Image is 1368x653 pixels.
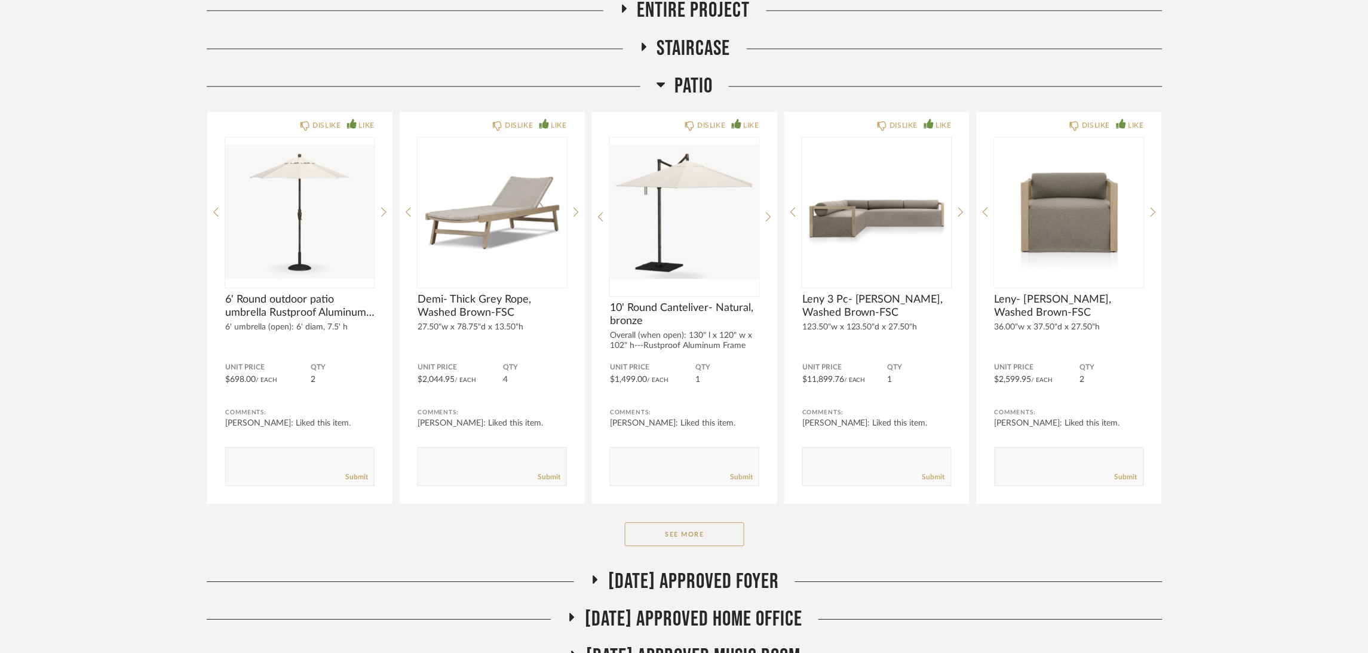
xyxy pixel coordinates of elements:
[256,377,277,383] span: / Each
[225,322,375,332] div: 6' umbrella (open): 6' diam, 7.5' h
[802,375,844,384] span: $11,899.76
[1115,472,1137,482] a: Submit
[695,363,759,372] span: QTY
[888,375,892,384] span: 1
[995,375,1032,384] span: $2,599.95
[610,417,759,429] div: [PERSON_NAME]: Liked this item.
[418,406,567,418] div: Comments:
[1080,363,1144,372] span: QTY
[995,363,1080,372] span: Unit Price
[225,375,256,384] span: $698.00
[418,375,455,384] span: $2,044.95
[225,406,375,418] div: Comments:
[730,472,753,482] a: Submit
[585,606,802,632] span: [DATE] Approved Home Office
[647,377,668,383] span: / Each
[608,569,779,595] span: [DATE] Approved Foyer
[1128,119,1144,131] div: LIKE
[802,137,952,287] img: undefined
[625,522,744,546] button: See More
[225,417,375,429] div: [PERSON_NAME]: Liked this item.
[995,417,1144,429] div: [PERSON_NAME]: Liked this item.
[695,375,700,384] span: 1
[610,406,759,418] div: Comments:
[225,363,311,372] span: Unit Price
[922,472,945,482] a: Submit
[610,331,759,361] div: Overall (when open): 130" l x 120" w x 102" h---Rustproof Aluminum Frame w...
[802,406,952,418] div: Comments:
[225,137,375,287] img: undefined
[1080,375,1085,384] span: 2
[697,119,725,131] div: DISLIKE
[418,293,567,319] span: Demi- Thick Grey Rope, Washed Brown-FSC
[418,322,567,332] div: 27.50"w x 78.75"d x 13.50"h
[610,375,647,384] span: $1,499.00
[1082,119,1110,131] div: DISLIKE
[995,137,1144,287] img: undefined
[1032,377,1053,383] span: / Each
[802,322,952,332] div: 123.50"w x 123.50"d x 27.50"h
[345,472,368,482] a: Submit
[503,375,508,384] span: 4
[311,363,375,372] span: QTY
[359,119,375,131] div: LIKE
[418,417,567,429] div: [PERSON_NAME]: Liked this item.
[505,119,533,131] div: DISLIKE
[844,377,866,383] span: / Each
[802,293,952,319] span: Leny 3 Pc- [PERSON_NAME], Washed Brown-FSC
[610,137,759,287] img: undefined
[551,119,567,131] div: LIKE
[936,119,952,131] div: LIKE
[312,119,341,131] div: DISLIKE
[610,137,759,287] div: 0
[311,375,315,384] span: 2
[889,119,918,131] div: DISLIKE
[802,363,888,372] span: Unit Price
[455,377,476,383] span: / Each
[995,322,1144,332] div: 36.00"w x 37.50"d x 27.50"h
[418,363,503,372] span: Unit Price
[674,73,713,99] span: Patio
[225,293,375,319] span: 6' Round outdoor patio umbrella Rustproof Aluminum Tilt Frame- Bronze, Sunbrella®, Natural
[538,472,560,482] a: Submit
[995,406,1144,418] div: Comments:
[503,363,567,372] span: QTY
[418,137,567,287] img: undefined
[657,36,731,61] span: Staircase
[610,301,759,328] span: 10' Round Canteliver- Natural, bronze
[802,417,952,429] div: [PERSON_NAME]: Liked this item.
[995,293,1144,319] span: Leny- [PERSON_NAME], Washed Brown-FSC
[610,363,695,372] span: Unit Price
[888,363,952,372] span: QTY
[744,119,759,131] div: LIKE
